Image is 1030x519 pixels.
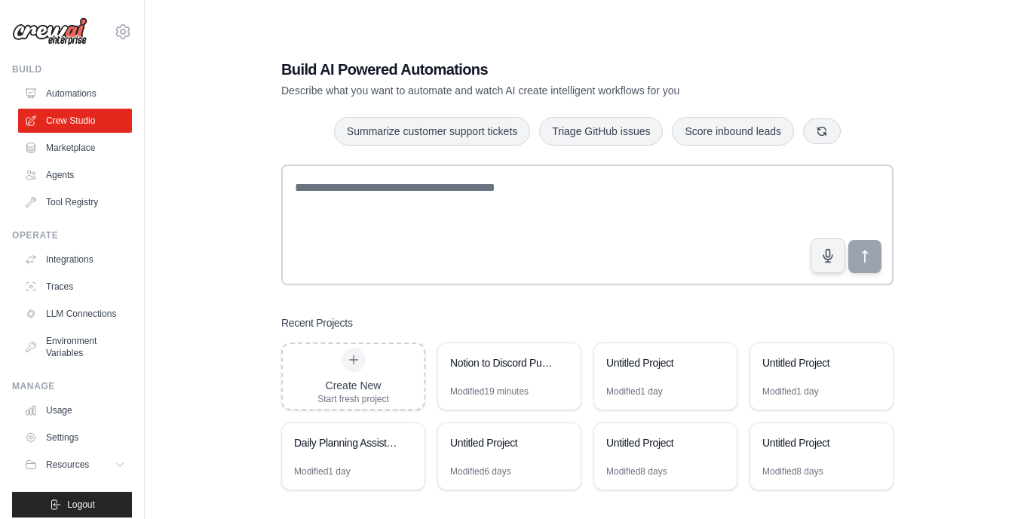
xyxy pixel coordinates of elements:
div: Modified 8 days [762,465,823,478]
div: Modified 1 day [606,385,663,398]
span: Logout [67,499,95,511]
div: Daily Planning Assistant [294,435,397,450]
button: Get new suggestions [803,118,841,144]
h1: Build AI Powered Automations [281,59,788,80]
div: Start fresh project [317,393,389,405]
button: Logout [12,492,132,517]
a: Integrations [18,247,132,272]
div: Untitled Project [762,355,866,370]
div: Modified 1 day [294,465,351,478]
img: Logo [12,17,87,46]
a: LLM Connections [18,302,132,326]
a: Crew Studio [18,109,132,133]
a: Traces [18,275,132,299]
div: Untitled Project [606,435,710,450]
button: Click to speak your automation idea [811,238,845,273]
div: Modified 6 days [450,465,511,478]
a: Usage [18,398,132,422]
div: Untitled Project [762,435,866,450]
button: Score inbound leads [672,117,794,146]
button: Summarize customer support tickets [334,117,530,146]
p: Describe what you want to automate and watch AI create intelligent workflows for you [281,83,788,98]
button: Resources [18,453,132,477]
a: Agents [18,163,132,187]
div: Create New [317,378,389,393]
a: Environment Variables [18,329,132,365]
a: Settings [18,425,132,450]
div: Manage [12,380,132,392]
div: Untitled Project [450,435,553,450]
span: Resources [46,459,89,471]
a: Marketplace [18,136,132,160]
div: Modified 8 days [606,465,667,478]
a: Automations [18,81,132,106]
iframe: Chat Widget [955,447,1030,519]
div: Modified 19 minutes [450,385,529,398]
div: Untitled Project [606,355,710,370]
h3: Recent Projects [281,315,353,330]
div: Modified 1 day [762,385,819,398]
div: Operate [12,229,132,241]
div: Notion to Discord Publisher (Immortal Stack) [450,355,553,370]
button: Triage GitHub issues [539,117,663,146]
a: Tool Registry [18,190,132,214]
div: Build [12,63,132,75]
